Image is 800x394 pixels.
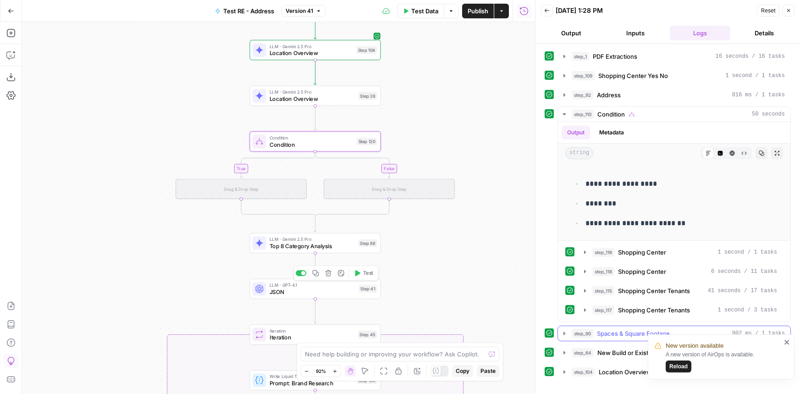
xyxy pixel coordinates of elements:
span: step_64 [572,348,594,357]
button: Details [734,26,794,40]
span: Condition [270,134,353,141]
button: Metadata [594,126,629,139]
span: Version 41 [286,7,313,15]
div: Drag & Drop Step [324,179,455,199]
div: Drag & Drop Step [176,179,307,199]
span: Address [597,90,621,100]
div: Step 45 [358,331,377,339]
button: 7 seconds / 1 tasks [558,345,790,360]
span: step_90 [572,329,593,338]
div: Step 108 [357,377,377,384]
span: step_118 [592,267,614,276]
button: 41 seconds / 17 tasks [579,283,783,298]
span: 16 seconds / 16 tasks [716,52,785,61]
button: Logs [670,26,730,40]
button: close [784,339,790,346]
span: Reload [669,362,688,371]
span: 1 second / 1 tasks [725,72,785,80]
span: Iteration [270,333,355,342]
button: Output [562,126,590,139]
button: 902 ms / 1 tasks [558,326,790,341]
span: 41 seconds / 17 tasks [708,287,777,295]
span: string [565,147,593,159]
span: Publish [468,6,488,16]
button: 50 seconds [558,107,790,122]
span: Iteration [270,327,355,334]
span: Shopping Center [618,248,666,257]
button: 16 seconds / 16 tasks [558,49,790,64]
button: Publish [462,4,494,18]
button: 1 second / 3 tasks [579,303,783,317]
span: Top 8 Category Analysis [270,242,355,250]
span: step_104 [572,367,595,377]
span: 50 seconds [752,110,785,118]
div: 50 seconds [558,122,790,322]
button: Inputs [605,26,666,40]
span: step_116 [592,248,614,257]
div: Step 86 [359,239,377,247]
div: Write Liquid TextPrompt: Brand ResearchStep 108 [249,370,381,390]
span: Condition [597,110,625,119]
span: Shopping Center Tenants [618,286,690,295]
span: Prompt: Brand Research [270,379,353,387]
span: step_115 [592,286,614,295]
span: step_1 [572,52,589,61]
g: Edge from step_120-conditional-end to step_86 [314,216,317,232]
g: Edge from step_120-if-ghost to step_120-conditional-end [241,199,315,218]
span: Condition [270,140,353,149]
g: Edge from step_86 to step_41 [314,253,317,278]
div: Step 28 [359,92,377,100]
button: Output [541,26,601,40]
button: 1 second / 1 tasks [579,245,783,260]
button: 25 seconds / 17 tasks [558,365,790,379]
button: 6 seconds / 11 tasks [579,264,783,279]
span: LLM · GPT-4.1 [270,282,355,289]
div: IterationIterationStep 45 [249,324,381,344]
button: Copy [452,365,473,377]
span: Location Overview [270,49,353,57]
div: ConditionConditionStep 120 [249,131,381,151]
span: New version available [666,341,723,350]
div: LLM · GPT-4.1JSONStep 41Test [249,279,381,299]
span: Shopping Center Yes No [598,71,668,80]
span: LLM · Gemini 2.5 Pro [270,236,355,243]
button: 1 second / 1 tasks [558,68,790,83]
span: step_92 [572,90,593,100]
div: Step 104 [356,46,377,54]
span: Copy [456,367,469,375]
span: 1 second / 1 tasks [717,248,777,256]
g: Edge from step_41 to step_45 [314,299,317,324]
span: 6 seconds / 11 tasks [711,267,777,276]
button: Version 41 [281,5,326,17]
span: LLM · Gemini 2.5 Pro [270,89,355,95]
span: Reset [761,6,776,15]
g: Edge from step_104 to step_28 [314,60,317,85]
div: Step 41 [359,285,377,293]
button: Test RE - Address [210,4,280,18]
div: A new version of AirOps is available. [666,350,781,372]
span: step_109 [572,71,595,80]
button: 816 ms / 1 tasks [558,88,790,102]
span: 816 ms / 1 tasks [732,91,785,99]
button: Test Data [397,4,444,18]
div: LLM · Gemini 2.5 ProTop 8 Category AnalysisStep 86 [249,233,381,253]
span: Test RE - Address [223,6,274,16]
span: step_117 [592,305,614,315]
span: JSON [270,288,355,296]
span: step_110 [572,110,594,119]
span: 92% [316,367,326,375]
span: PDF Extractions [593,52,637,61]
span: Shopping Center [618,267,666,276]
div: LLM · Gemini 2.5 ProLocation OverviewStep 104 [249,40,381,60]
span: Write Liquid Text [270,373,353,380]
span: 902 ms / 1 tasks [732,329,785,338]
span: Location Overview [599,367,651,377]
g: Edge from step_120 to step_120-if-ghost [240,151,315,178]
span: Location Overview [270,94,355,103]
span: Spaces & Square Footage [597,329,670,338]
span: LLM · Gemini 2.5 Pro [270,43,353,50]
span: Shopping Center Tenants [618,305,690,315]
div: Step 120 [357,138,377,145]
